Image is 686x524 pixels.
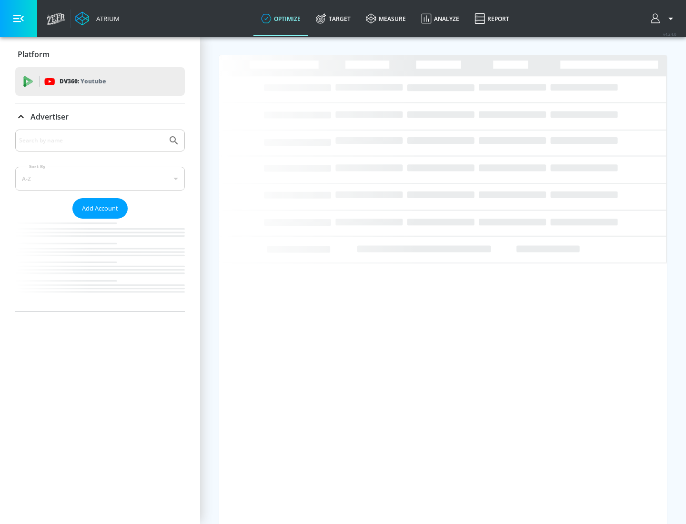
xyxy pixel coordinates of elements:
[414,1,467,36] a: Analyze
[60,76,106,87] p: DV360:
[15,167,185,191] div: A-Z
[308,1,358,36] a: Target
[30,111,69,122] p: Advertiser
[92,14,120,23] div: Atrium
[82,203,118,214] span: Add Account
[15,130,185,311] div: Advertiser
[467,1,517,36] a: Report
[15,67,185,96] div: DV360: Youtube
[72,198,128,219] button: Add Account
[81,76,106,86] p: Youtube
[19,134,163,147] input: Search by name
[75,11,120,26] a: Atrium
[15,41,185,68] div: Platform
[15,103,185,130] div: Advertiser
[27,163,48,170] label: Sort By
[358,1,414,36] a: measure
[15,219,185,311] nav: list of Advertiser
[18,49,50,60] p: Platform
[253,1,308,36] a: optimize
[663,31,676,37] span: v 4.24.0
